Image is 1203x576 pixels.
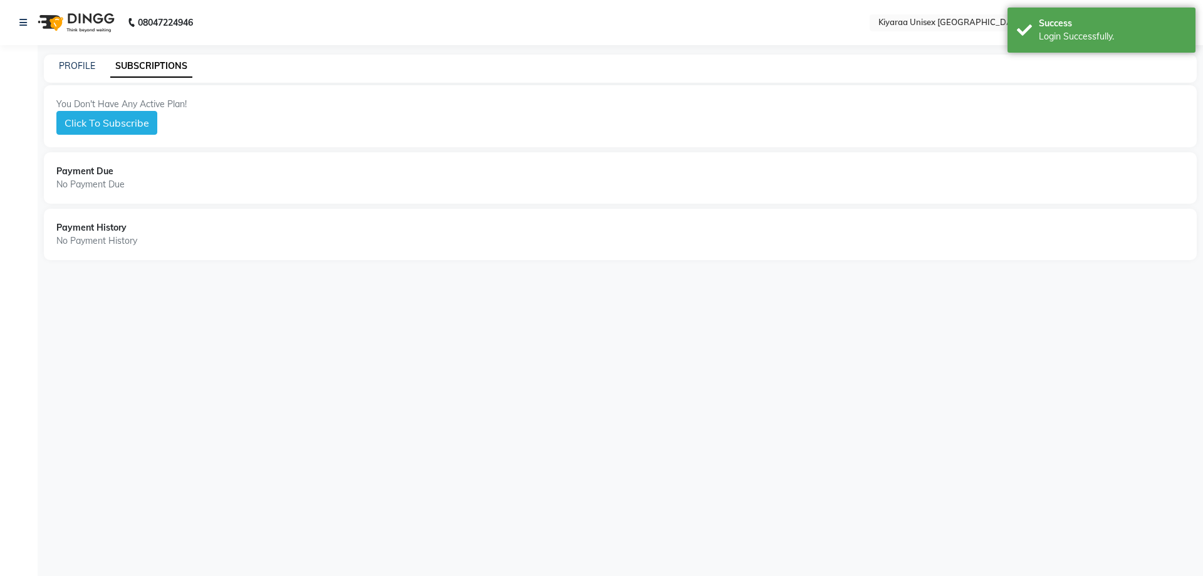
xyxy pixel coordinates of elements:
[56,178,1184,191] div: No Payment Due
[56,98,1184,111] div: You Don't Have Any Active Plan!
[1039,30,1186,43] div: Login Successfully.
[59,60,95,71] a: PROFILE
[56,165,1184,178] div: Payment Due
[32,5,118,40] img: logo
[110,55,192,78] a: SUBSCRIPTIONS
[56,111,157,135] button: Click To Subscribe
[1039,17,1186,30] div: Success
[56,234,1184,248] div: No Payment History
[56,221,1184,234] div: Payment History
[138,5,193,40] b: 08047224946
